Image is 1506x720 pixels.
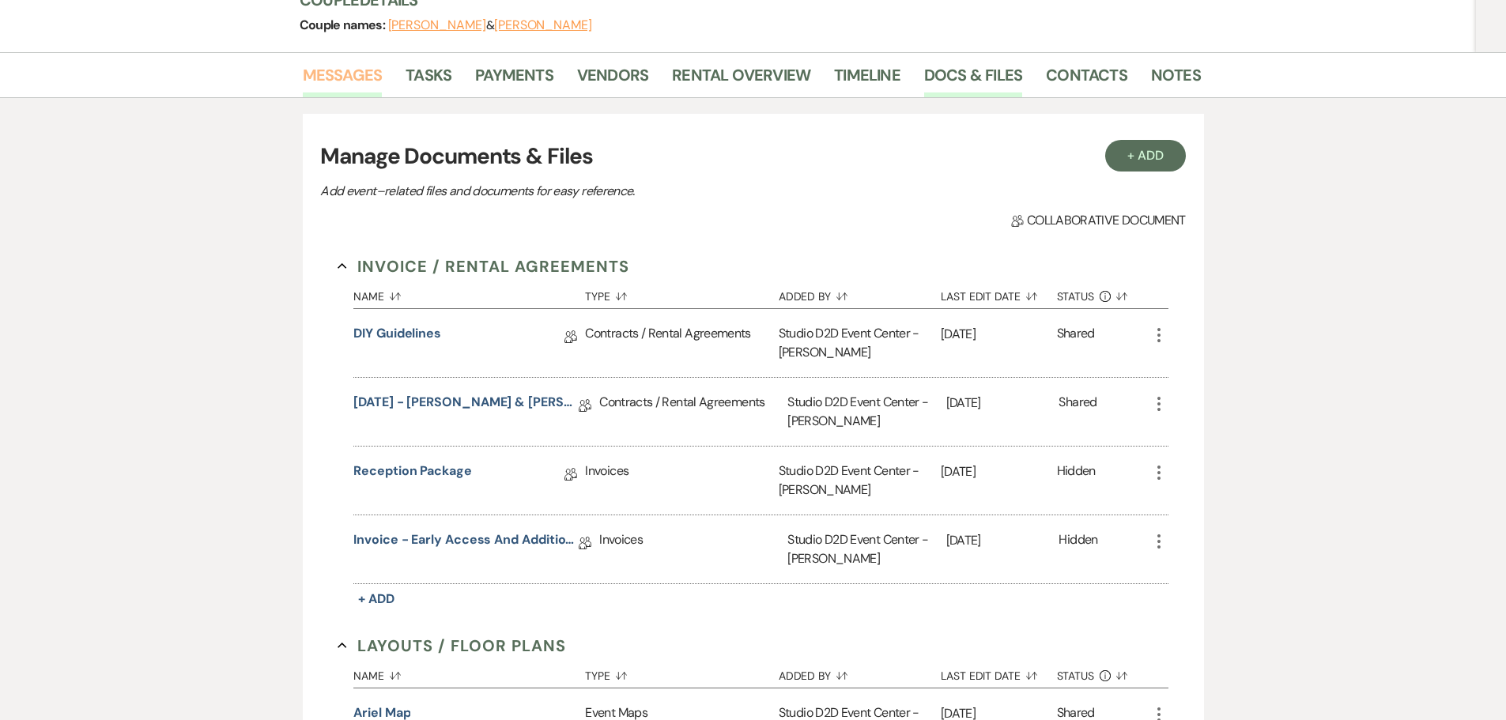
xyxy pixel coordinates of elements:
[1046,62,1127,97] a: Contacts
[941,462,1057,482] p: [DATE]
[1057,658,1149,688] button: Status
[406,62,451,97] a: Tasks
[1057,462,1096,499] div: Hidden
[320,140,1185,173] h3: Manage Documents & Files
[585,658,778,688] button: Type
[577,62,648,97] a: Vendors
[338,254,629,278] button: Invoice / Rental Agreements
[303,62,383,97] a: Messages
[353,462,472,486] a: Reception Package
[941,324,1057,345] p: [DATE]
[779,309,941,377] div: Studio D2D Event Center - [PERSON_NAME]
[779,447,941,515] div: Studio D2D Event Center - [PERSON_NAME]
[941,278,1057,308] button: Last Edit Date
[1057,278,1149,308] button: Status
[300,17,388,33] span: Couple names:
[1105,140,1186,172] button: + Add
[599,515,787,583] div: Invoices
[353,588,399,610] button: + Add
[353,324,441,349] a: DIY Guidelines
[1057,291,1095,302] span: Status
[585,447,778,515] div: Invoices
[475,62,553,97] a: Payments
[924,62,1022,97] a: Docs & Files
[353,393,579,417] a: [DATE] - [PERSON_NAME] & [PERSON_NAME] - Wedding Agreement
[338,634,566,658] button: Layouts / Floor Plans
[388,17,592,33] span: &
[779,278,941,308] button: Added By
[494,19,592,32] button: [PERSON_NAME]
[1151,62,1201,97] a: Notes
[585,278,778,308] button: Type
[353,278,585,308] button: Name
[1011,211,1185,230] span: Collaborative document
[672,62,810,97] a: Rental Overview
[941,658,1057,688] button: Last Edit Date
[946,393,1059,413] p: [DATE]
[353,530,579,555] a: Invoice - Early Access and Additional Hour
[388,19,486,32] button: [PERSON_NAME]
[787,378,945,446] div: Studio D2D Event Center - [PERSON_NAME]
[320,181,874,202] p: Add event–related files and documents for easy reference.
[358,590,394,607] span: + Add
[834,62,900,97] a: Timeline
[779,658,941,688] button: Added By
[787,515,945,583] div: Studio D2D Event Center - [PERSON_NAME]
[1059,393,1096,431] div: Shared
[946,530,1059,551] p: [DATE]
[585,309,778,377] div: Contracts / Rental Agreements
[1057,670,1095,681] span: Status
[1059,530,1097,568] div: Hidden
[599,378,787,446] div: Contracts / Rental Agreements
[1057,324,1095,362] div: Shared
[353,658,585,688] button: Name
